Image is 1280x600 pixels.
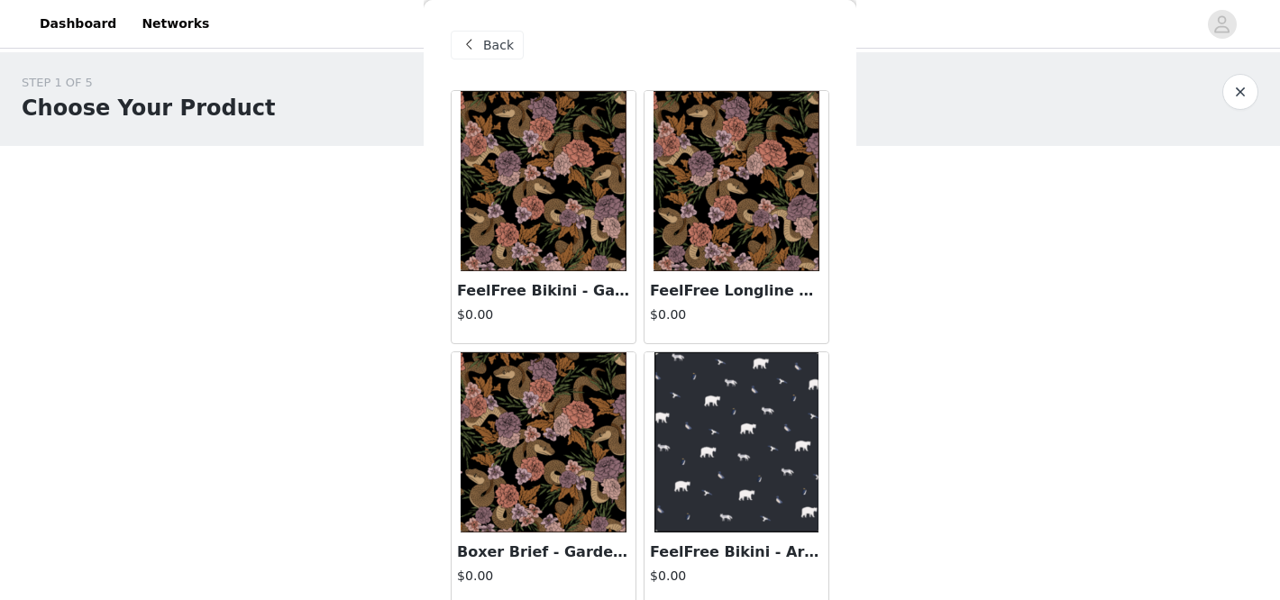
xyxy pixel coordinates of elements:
h4: $0.00 [650,305,823,324]
h3: Boxer Brief - Garden Snake [457,541,630,563]
h3: FeelFree Bikini - Arctic Chill [650,541,823,563]
img: FeelFree Longline Bralette - Garden Snake [654,91,819,271]
div: STEP 1 OF 5 [22,74,275,92]
h4: $0.00 [650,567,823,586]
div: avatar [1213,10,1230,39]
a: Networks [131,4,220,44]
span: Back [483,36,514,55]
a: Dashboard [29,4,127,44]
img: FeelFree Bikini - Garden Snake [461,91,626,271]
h4: $0.00 [457,305,630,324]
img: FeelFree Bikini - Arctic Chill [654,352,819,532]
h1: Choose Your Product [22,92,275,124]
h3: FeelFree Longline Bralette - Garden Snake [650,280,823,302]
h4: $0.00 [457,567,630,586]
h3: FeelFree Bikini - Garden Snake [457,280,630,302]
img: Boxer Brief - Garden Snake [461,352,626,532]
